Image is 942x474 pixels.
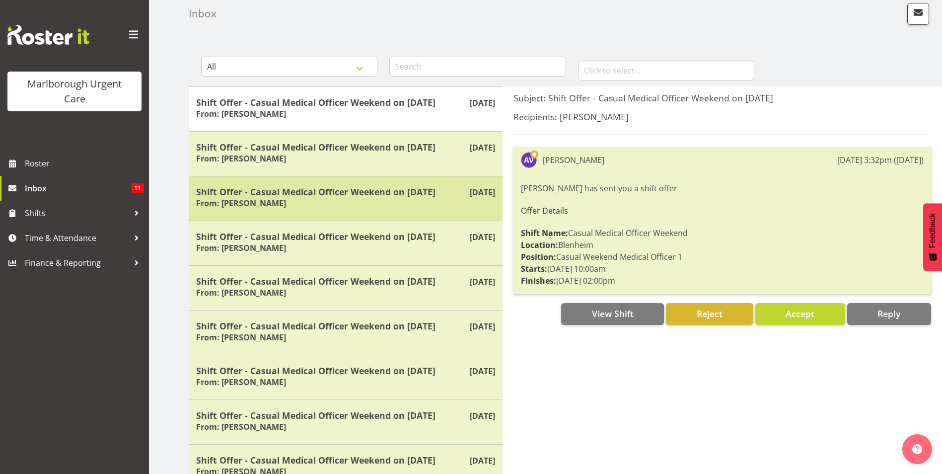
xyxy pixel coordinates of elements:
[196,276,495,287] h5: Shift Offer - Casual Medical Officer Weekend on [DATE]
[196,455,495,466] h5: Shift Offer - Casual Medical Officer Weekend on [DATE]
[470,410,495,422] p: [DATE]
[17,77,132,106] div: Marlborough Urgent Care
[697,308,723,319] span: Reject
[25,206,129,221] span: Shifts
[25,231,129,245] span: Time & Attendance
[470,186,495,198] p: [DATE]
[513,111,931,122] h5: Recipients: [PERSON_NAME]
[25,181,131,196] span: Inbox
[389,57,566,77] input: Search
[196,198,286,208] h6: From: [PERSON_NAME]
[25,255,129,270] span: Finance & Reporting
[521,239,558,250] strong: Location:
[196,422,286,432] h6: From: [PERSON_NAME]
[666,303,753,325] button: Reject
[196,365,495,376] h5: Shift Offer - Casual Medical Officer Weekend on [DATE]
[196,410,495,421] h5: Shift Offer - Casual Medical Officer Weekend on [DATE]
[877,308,900,319] span: Reply
[755,303,845,325] button: Accept
[470,276,495,288] p: [DATE]
[196,320,495,331] h5: Shift Offer - Casual Medical Officer Weekend on [DATE]
[561,303,664,325] button: View Shift
[7,25,89,45] img: Rosterit website logo
[912,444,922,454] img: help-xxl-2.png
[847,303,931,325] button: Reply
[196,109,286,119] h6: From: [PERSON_NAME]
[470,231,495,243] p: [DATE]
[189,8,217,19] h4: Inbox
[521,263,547,274] strong: Starts:
[837,154,924,166] div: [DATE] 3:32pm ([DATE])
[196,186,495,197] h5: Shift Offer - Casual Medical Officer Weekend on [DATE]
[578,61,754,80] input: Click to select...
[25,156,144,171] span: Roster
[543,154,604,166] div: [PERSON_NAME]
[470,365,495,377] p: [DATE]
[513,92,931,103] h5: Subject: Shift Offer - Casual Medical Officer Weekend on [DATE]
[521,152,537,168] img: amber-venning-slater11903.jpg
[521,206,924,215] h6: Offer Details
[592,308,634,319] span: View Shift
[196,332,286,342] h6: From: [PERSON_NAME]
[470,97,495,109] p: [DATE]
[521,228,568,238] strong: Shift Name:
[786,308,814,319] span: Accept
[923,203,942,271] button: Feedback - Show survey
[131,183,144,193] span: 11
[521,275,556,286] strong: Finishes:
[196,231,495,242] h5: Shift Offer - Casual Medical Officer Weekend on [DATE]
[196,154,286,163] h6: From: [PERSON_NAME]
[928,213,937,248] span: Feedback
[470,455,495,467] p: [DATE]
[470,320,495,332] p: [DATE]
[196,142,495,153] h5: Shift Offer - Casual Medical Officer Weekend on [DATE]
[521,251,556,262] strong: Position:
[521,180,924,289] div: [PERSON_NAME] has sent you a shift offer Casual Medical Officer Weekend Blenheim Casual Weekend M...
[196,288,286,298] h6: From: [PERSON_NAME]
[196,97,495,108] h5: Shift Offer - Casual Medical Officer Weekend on [DATE]
[470,142,495,154] p: [DATE]
[196,377,286,387] h6: From: [PERSON_NAME]
[196,243,286,253] h6: From: [PERSON_NAME]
